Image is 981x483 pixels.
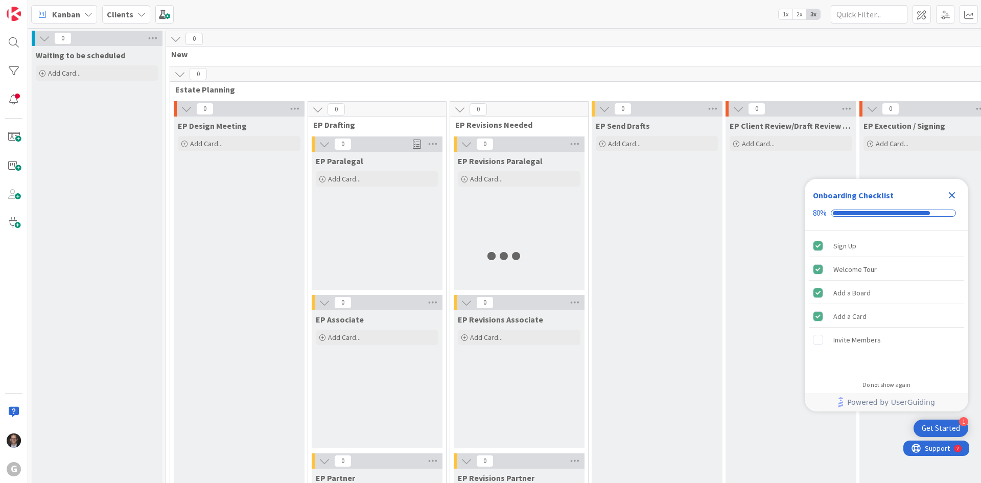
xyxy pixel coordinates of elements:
[455,120,575,130] span: EP Revisions Needed
[809,305,964,328] div: Add a Card is complete.
[316,473,355,483] span: EP Partner
[847,396,935,408] span: Powered by UserGuiding
[813,189,894,201] div: Onboarding Checklist
[813,209,827,218] div: 80%
[48,68,81,78] span: Add Card...
[792,9,806,19] span: 2x
[190,139,223,148] span: Add Card...
[876,139,908,148] span: Add Card...
[476,455,494,467] span: 0
[334,296,352,309] span: 0
[185,33,203,45] span: 0
[810,393,963,411] a: Powered by UserGuiding
[470,103,487,116] span: 0
[196,103,214,115] span: 0
[7,433,21,448] img: JT
[809,282,964,304] div: Add a Board is complete.
[107,9,133,19] b: Clients
[748,103,765,115] span: 0
[476,138,494,150] span: 0
[178,121,247,131] span: EP Design Meeting
[833,310,867,323] div: Add a Card
[476,296,494,309] span: 0
[779,9,792,19] span: 1x
[608,139,641,148] span: Add Card...
[458,314,543,325] span: EP Revisions Associate
[833,334,881,346] div: Invite Members
[334,138,352,150] span: 0
[882,103,899,115] span: 0
[806,9,820,19] span: 3x
[922,423,960,433] div: Get Started
[809,235,964,257] div: Sign Up is complete.
[328,333,361,342] span: Add Card...
[52,8,80,20] span: Kanban
[805,179,968,411] div: Checklist Container
[730,121,852,131] span: EP Client Review/Draft Review Meeting
[944,187,960,203] div: Close Checklist
[458,156,543,166] span: EP Revisions Paralegal
[316,314,364,325] span: EP Associate
[813,209,960,218] div: Checklist progress: 80%
[21,2,46,14] span: Support
[190,68,207,80] span: 0
[863,121,945,131] span: EP Execution / Signing
[334,455,352,467] span: 0
[742,139,775,148] span: Add Card...
[316,156,363,166] span: EP Paralegal
[7,462,21,476] div: G
[805,393,968,411] div: Footer
[54,32,72,44] span: 0
[809,258,964,281] div: Welcome Tour is complete.
[53,4,56,12] div: 2
[959,417,968,426] div: 1
[809,329,964,351] div: Invite Members is incomplete.
[36,50,125,60] span: Waiting to be scheduled
[833,240,856,252] div: Sign Up
[458,473,534,483] span: EP Revisions Partner
[470,333,503,342] span: Add Card...
[833,263,877,275] div: Welcome Tour
[470,174,503,183] span: Add Card...
[328,103,345,116] span: 0
[596,121,650,131] span: EP Send Drafts
[805,231,968,374] div: Checklist items
[862,381,910,389] div: Do not show again
[914,420,968,437] div: Open Get Started checklist, remaining modules: 1
[328,174,361,183] span: Add Card...
[313,120,433,130] span: EP Drafting
[831,5,907,24] input: Quick Filter...
[833,287,871,299] div: Add a Board
[7,7,21,21] img: Visit kanbanzone.com
[614,103,632,115] span: 0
